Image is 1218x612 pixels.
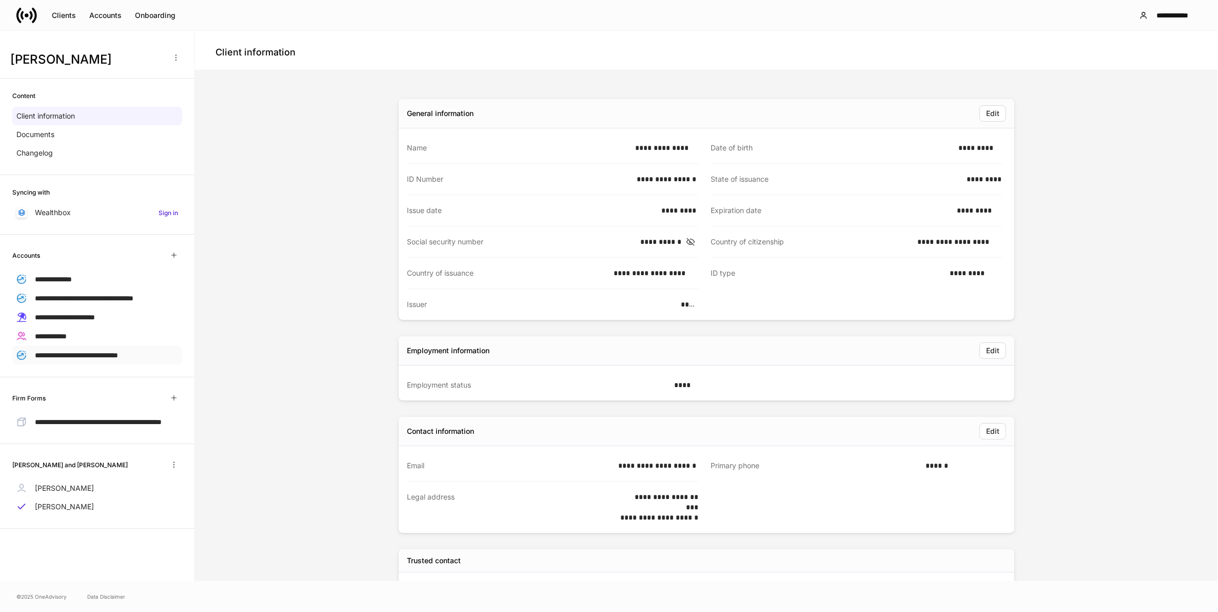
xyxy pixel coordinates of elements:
[407,426,474,436] div: Contact information
[10,51,164,68] h3: [PERSON_NAME]
[12,91,35,101] h6: Content
[16,148,53,158] p: Changelog
[711,174,960,184] div: State of issuance
[35,207,71,218] p: Wealthbox
[986,426,999,436] div: Edit
[128,7,182,24] button: Onboarding
[215,46,296,59] h4: Client information
[12,125,182,144] a: Documents
[711,205,951,216] div: Expiration date
[16,111,75,121] p: Client information
[711,461,919,471] div: Primary phone
[12,479,182,498] a: [PERSON_NAME]
[979,105,1006,122] button: Edit
[87,592,125,601] a: Data Disclaimer
[159,208,178,218] h6: Sign in
[12,460,128,470] h6: [PERSON_NAME] and [PERSON_NAME]
[407,268,607,278] div: Country of issuance
[35,502,94,512] p: [PERSON_NAME]
[986,346,999,356] div: Edit
[12,498,182,516] a: [PERSON_NAME]
[35,483,94,493] p: [PERSON_NAME]
[12,203,182,222] a: WealthboxSign in
[979,342,1006,359] button: Edit
[16,592,67,601] span: © 2025 OneAdvisory
[986,108,999,119] div: Edit
[12,393,46,403] h6: Firm Forms
[407,461,612,471] div: Email
[711,237,911,247] div: Country of citizenship
[407,205,655,216] div: Issue date
[407,143,630,153] div: Name
[12,107,182,125] a: Client information
[407,492,613,523] div: Legal address
[12,144,182,162] a: Changelog
[407,174,631,184] div: ID Number
[45,7,83,24] button: Clients
[83,7,128,24] button: Accounts
[979,423,1006,439] button: Edit
[407,556,461,566] h5: Trusted contact
[407,380,668,390] div: Employment status
[89,10,122,21] div: Accounts
[12,187,50,197] h6: Syncing with
[711,143,952,153] div: Date of birth
[135,10,175,21] div: Onboarding
[16,129,54,140] p: Documents
[12,251,40,260] h6: Accounts
[407,299,675,310] div: Issuer
[407,346,489,356] div: Employment information
[711,268,944,279] div: ID type
[52,10,76,21] div: Clients
[407,108,474,119] div: General information
[407,237,634,247] div: Social security number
